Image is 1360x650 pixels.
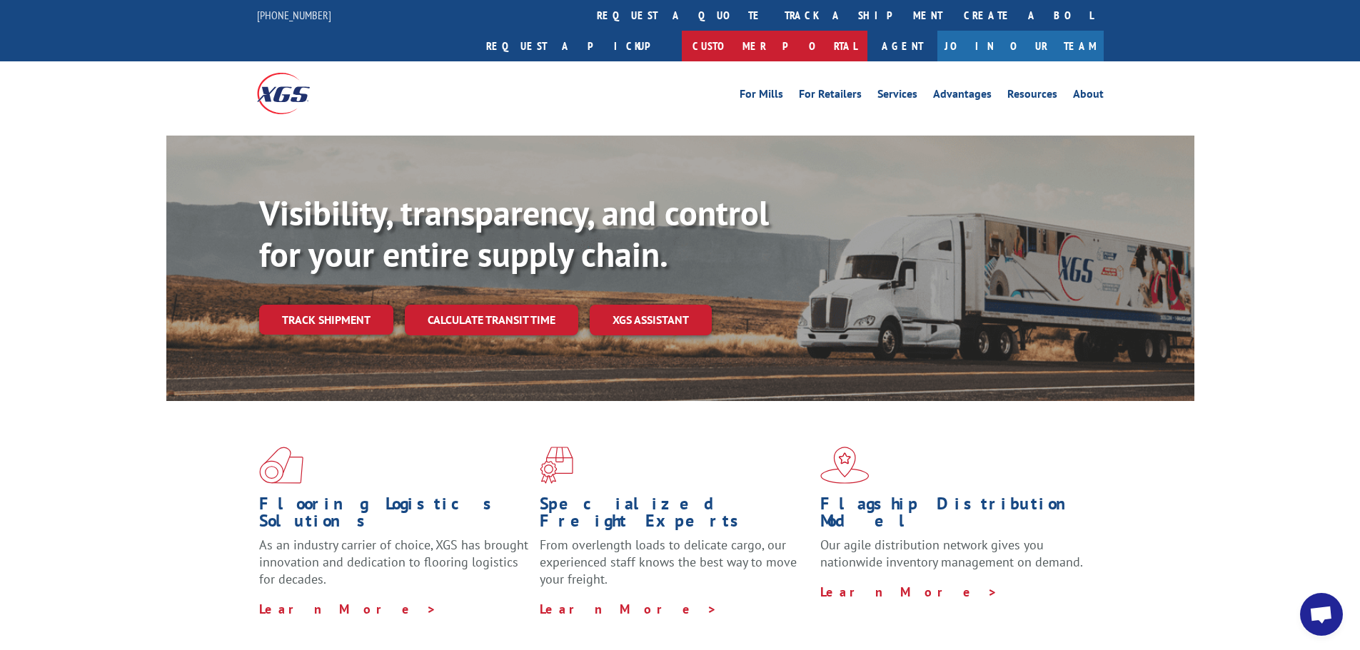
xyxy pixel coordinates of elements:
a: Customer Portal [682,31,867,61]
a: About [1073,88,1104,104]
a: XGS ASSISTANT [590,305,712,335]
a: Request a pickup [475,31,682,61]
a: Learn More > [540,601,717,617]
a: Learn More > [259,601,437,617]
h1: Specialized Freight Experts [540,495,810,537]
span: Our agile distribution network gives you nationwide inventory management on demand. [820,537,1083,570]
a: Track shipment [259,305,393,335]
a: Resources [1007,88,1057,104]
a: Calculate transit time [405,305,578,335]
a: Learn More > [820,584,998,600]
img: xgs-icon-focused-on-flooring-red [540,447,573,484]
b: Visibility, transparency, and control for your entire supply chain. [259,191,769,276]
a: Advantages [933,88,992,104]
a: For Retailers [799,88,862,104]
h1: Flooring Logistics Solutions [259,495,529,537]
img: xgs-icon-total-supply-chain-intelligence-red [259,447,303,484]
a: Services [877,88,917,104]
div: Open chat [1300,593,1343,636]
span: As an industry carrier of choice, XGS has brought innovation and dedication to flooring logistics... [259,537,528,587]
a: [PHONE_NUMBER] [257,8,331,22]
a: For Mills [740,88,783,104]
h1: Flagship Distribution Model [820,495,1090,537]
p: From overlength loads to delicate cargo, our experienced staff knows the best way to move your fr... [540,537,810,600]
img: xgs-icon-flagship-distribution-model-red [820,447,870,484]
a: Join Our Team [937,31,1104,61]
a: Agent [867,31,937,61]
